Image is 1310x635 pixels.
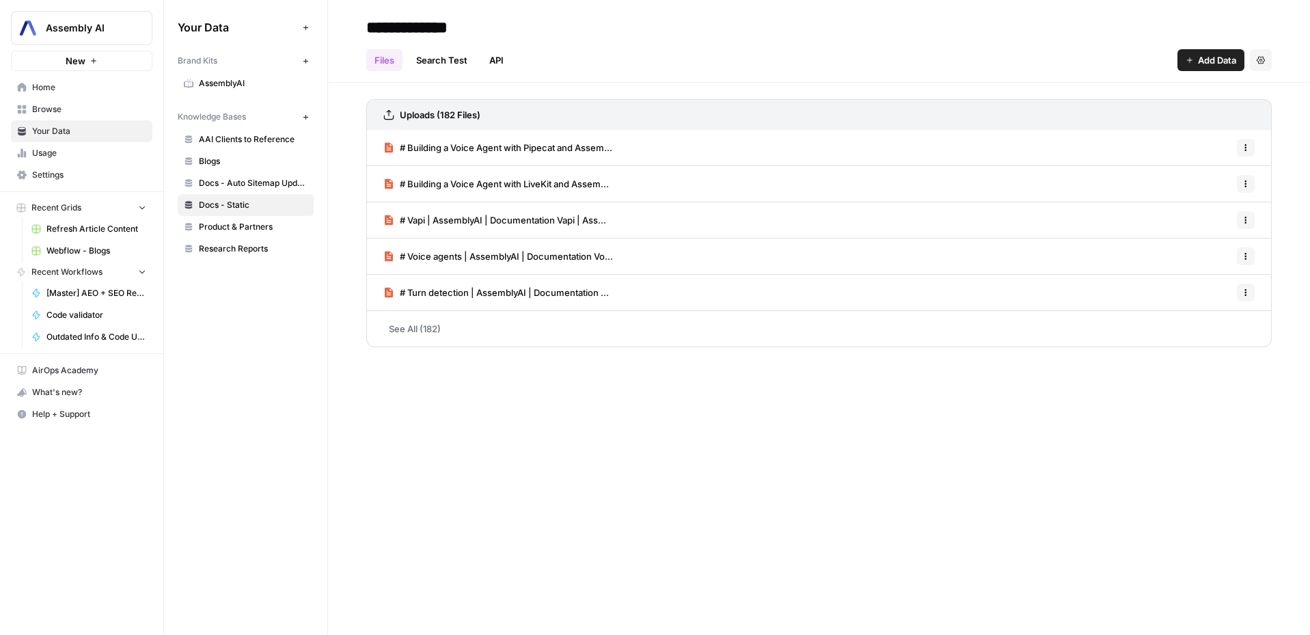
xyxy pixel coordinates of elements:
[25,304,152,326] a: Code validator
[199,177,308,189] span: Docs - Auto Sitemap Update
[383,239,613,274] a: # Voice agents | AssemblyAI | Documentation Vo...
[46,309,146,321] span: Code validator
[199,133,308,146] span: AAI Clients to Reference
[11,77,152,98] a: Home
[11,262,152,282] button: Recent Workflows
[31,202,81,214] span: Recent Grids
[11,198,152,218] button: Recent Grids
[11,360,152,381] a: AirOps Academy
[1198,53,1236,67] span: Add Data
[400,213,606,227] span: # Vapi | AssemblyAI | Documentation Vapi | Ass...
[366,311,1272,347] a: See All (182)
[178,111,246,123] span: Knowledge Bases
[383,202,606,238] a: # Vapi | AssemblyAI | Documentation Vapi | Ass...
[32,408,146,420] span: Help + Support
[66,54,85,68] span: New
[32,169,146,181] span: Settings
[400,108,480,122] h3: Uploads (182 Files)
[178,238,314,260] a: Research Reports
[32,103,146,116] span: Browse
[178,150,314,172] a: Blogs
[25,240,152,262] a: Webflow - Blogs
[46,331,146,343] span: Outdated Info & Code Updater
[178,172,314,194] a: Docs - Auto Sitemap Update
[408,49,476,71] a: Search Test
[199,77,308,90] span: AssemblyAI
[383,130,612,165] a: # Building a Voice Agent with Pipecat and Assem...
[199,199,308,211] span: Docs - Static
[46,287,146,299] span: [Master] AEO + SEO Refresh
[11,403,152,425] button: Help + Support
[16,16,40,40] img: Assembly AI Logo
[25,326,152,348] a: Outdated Info & Code Updater
[400,177,609,191] span: # Building a Voice Agent with LiveKit and Assem...
[178,129,314,150] a: AAI Clients to Reference
[46,223,146,235] span: Refresh Article Content
[11,381,152,403] button: What's new?
[11,51,152,71] button: New
[11,98,152,120] a: Browse
[32,147,146,159] span: Usage
[32,364,146,377] span: AirOps Academy
[481,49,512,71] a: API
[31,266,103,278] span: Recent Workflows
[199,221,308,233] span: Product & Partners
[400,249,613,263] span: # Voice agents | AssemblyAI | Documentation Vo...
[12,382,152,403] div: What's new?
[11,142,152,164] a: Usage
[383,166,609,202] a: # Building a Voice Agent with LiveKit and Assem...
[178,19,297,36] span: Your Data
[11,11,152,45] button: Workspace: Assembly AI
[11,164,152,186] a: Settings
[32,81,146,94] span: Home
[178,216,314,238] a: Product & Partners
[400,141,612,154] span: # Building a Voice Agent with Pipecat and Assem...
[25,282,152,304] a: [Master] AEO + SEO Refresh
[383,100,480,130] a: Uploads (182 Files)
[199,155,308,167] span: Blogs
[1177,49,1244,71] button: Add Data
[46,21,128,35] span: Assembly AI
[366,49,402,71] a: Files
[383,275,609,310] a: # Turn detection | AssemblyAI | Documentation ...
[178,72,314,94] a: AssemblyAI
[199,243,308,255] span: Research Reports
[32,125,146,137] span: Your Data
[11,120,152,142] a: Your Data
[400,286,609,299] span: # Turn detection | AssemblyAI | Documentation ...
[46,245,146,257] span: Webflow - Blogs
[178,194,314,216] a: Docs - Static
[178,55,217,67] span: Brand Kits
[25,218,152,240] a: Refresh Article Content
